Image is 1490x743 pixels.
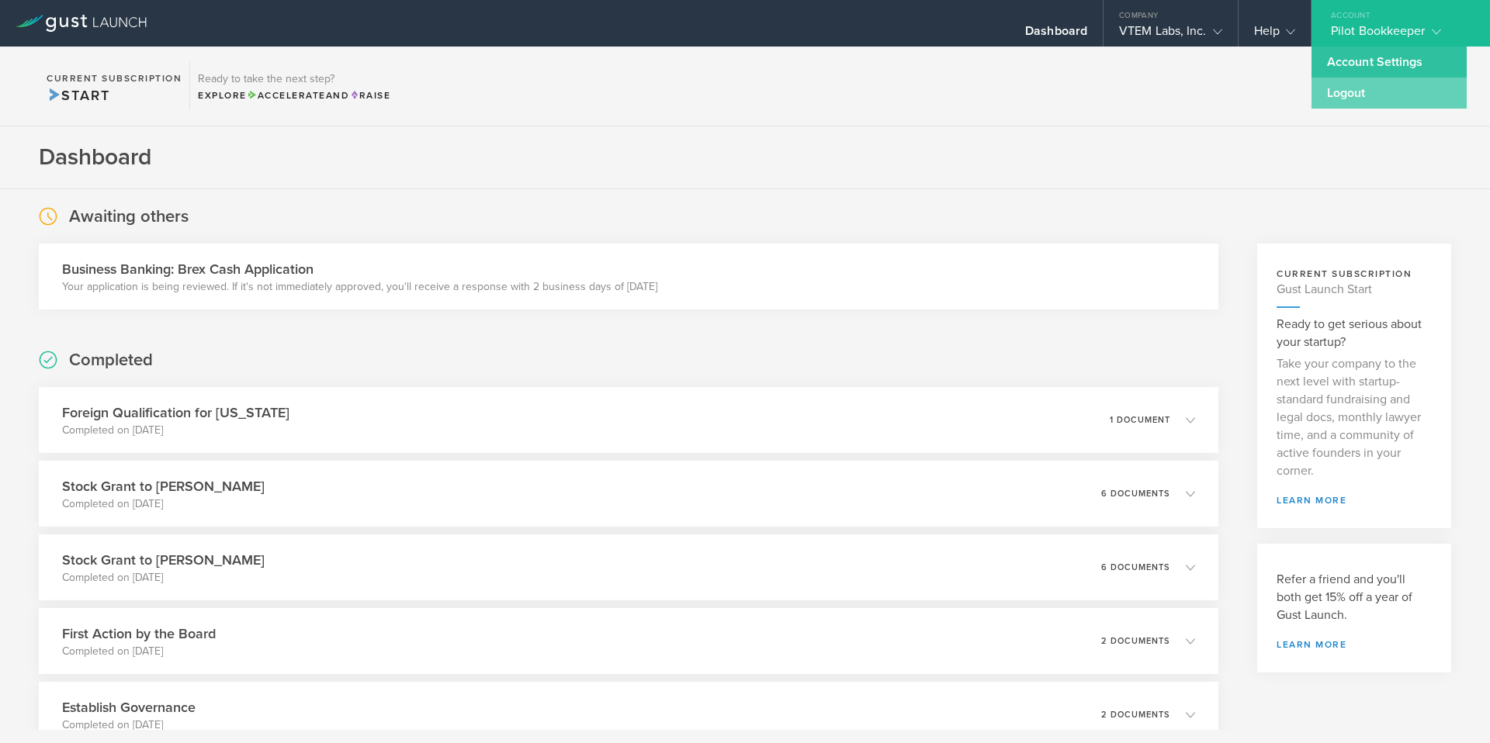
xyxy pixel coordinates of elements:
[1101,637,1170,645] p: 2 documents
[1254,23,1295,47] div: Help
[47,74,182,83] h2: Current Subscription
[62,644,216,659] p: Completed on [DATE]
[189,62,398,110] div: Ready to take the next step?ExploreAccelerateandRaise
[1110,416,1170,424] p: 1 document
[62,476,265,496] h3: Stock Grant to [PERSON_NAME]
[1025,23,1087,47] div: Dashboard
[1101,489,1170,498] p: 6 documents
[1277,571,1432,624] h3: Refer a friend and you'll both get 15% off a year of Gust Launch.
[62,624,216,644] h3: First Action by the Board
[1119,23,1222,47] div: VTEM Labs, Inc.
[1331,23,1463,47] div: Pilot Bookkeeper
[62,697,196,717] h3: Establish Governance
[62,570,265,586] p: Completed on [DATE]
[69,349,153,371] h2: Completed
[1101,710,1170,719] p: 2 documents
[62,279,657,295] p: Your application is being reviewed. If it's not immediately approved, you'll receive a response w...
[62,259,657,279] h3: Business Banking: Brex Cash Application
[247,90,350,101] span: and
[349,90,390,101] span: Raise
[62,717,196,733] p: Completed on [DATE]
[198,74,390,85] h3: Ready to take the next step?
[1277,267,1432,281] h3: current subscription
[1277,640,1432,649] a: Learn more
[69,206,189,228] h2: Awaiting others
[62,423,289,438] p: Completed on [DATE]
[247,90,326,101] span: Accelerate
[1277,355,1432,480] p: Take your company to the next level with startup-standard fundraising and legal docs, monthly law...
[198,88,390,102] div: Explore
[62,496,265,512] p: Completed on [DATE]
[1277,281,1432,299] h4: Gust Launch Start
[62,550,265,570] h3: Stock Grant to [PERSON_NAME]
[1277,496,1432,505] a: learn more
[1277,316,1432,351] h3: Ready to get serious about your startup?
[1101,563,1170,572] p: 6 documents
[62,403,289,423] h3: Foreign Qualification for [US_STATE]
[1412,669,1490,743] iframe: Chat Widget
[47,87,109,104] span: Start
